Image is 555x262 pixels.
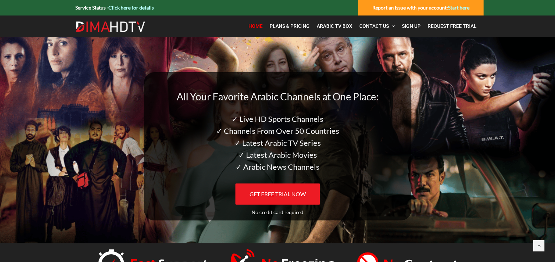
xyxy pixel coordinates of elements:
[75,5,154,11] strong: Service Status -
[245,19,266,33] a: Home
[234,138,321,148] span: ✓ Latest Arabic TV Series
[424,19,480,33] a: Request Free Trial
[448,5,469,11] a: Start here
[313,19,356,33] a: Arabic TV Box
[402,23,421,29] span: Sign Up
[428,23,477,29] span: Request Free Trial
[270,23,310,29] span: Plans & Pricing
[75,21,146,32] img: Dima HDTV
[250,191,306,197] span: GET FREE TRIAL NOW
[356,19,398,33] a: Contact Us
[398,19,424,33] a: Sign Up
[232,114,323,124] span: ✓ Live HD Sports Channels
[216,126,339,136] span: ✓ Channels From Over 50 Countries
[238,150,317,160] span: ✓ Latest Arabic Movies
[359,23,389,29] span: Contact Us
[252,209,303,215] span: No credit card required
[235,162,320,171] span: ✓ Arabic News Channels
[235,183,320,205] a: GET FREE TRIAL NOW
[248,23,263,29] span: Home
[533,240,544,251] a: Back to top
[108,5,154,11] a: Click here for details
[372,5,469,11] strong: Report an issue with your account:
[317,23,352,29] span: Arabic TV Box
[177,91,379,102] span: All Your Favorite Arabic Channels at One Place:
[266,19,313,33] a: Plans & Pricing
